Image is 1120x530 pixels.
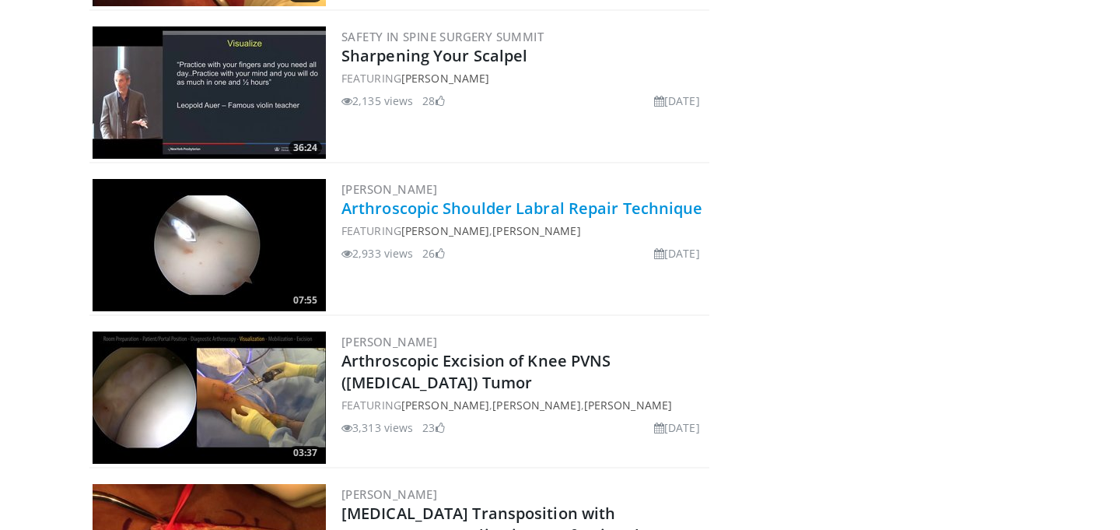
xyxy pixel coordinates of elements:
span: 36:24 [289,141,322,155]
span: 07:55 [289,293,322,307]
li: 23 [422,419,444,436]
a: 36:24 [93,26,326,159]
img: c246e0a0-ef5e-47a7-b7da-34ef1aa7c4ed.300x170_q85_crop-smart_upscale.jpg [93,26,326,159]
li: 3,313 views [341,419,413,436]
li: 26 [422,245,444,261]
a: 07:55 [93,179,326,311]
div: FEATURING , , [341,397,706,413]
a: Arthroscopic Shoulder Labral Repair Technique [341,198,703,219]
li: 28 [422,93,444,109]
a: [PERSON_NAME] [401,223,489,238]
li: [DATE] [654,419,700,436]
a: [PERSON_NAME] [401,71,489,86]
span: 03:37 [289,446,322,460]
img: 78d335e9-7032-4247-b235-48d341c1b114.300x170_q85_crop-smart_upscale.jpg [93,179,326,311]
div: FEATURING , [341,223,706,239]
li: 2,135 views [341,93,413,109]
a: Safety in Spine Surgery Summit [341,29,544,44]
a: [PERSON_NAME] [492,398,580,412]
img: 101e6dcf-4dcd-4ed2-9c31-32f1dceac4a6.300x170_q85_crop-smart_upscale.jpg [93,332,326,464]
a: [PERSON_NAME] [584,398,672,412]
li: [DATE] [654,93,700,109]
a: [PERSON_NAME] [341,334,437,349]
a: Sharpening Your Scalpel [341,45,527,66]
a: [PERSON_NAME] [492,223,580,238]
div: FEATURING [341,70,706,86]
li: 2,933 views [341,245,413,261]
a: [PERSON_NAME] [341,486,437,502]
a: Arthroscopic Excision of Knee PVNS ([MEDICAL_DATA]) Tumor [341,350,611,393]
a: 03:37 [93,332,326,464]
li: [DATE] [654,245,700,261]
a: [PERSON_NAME] [401,398,489,412]
a: [PERSON_NAME] [341,181,437,197]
